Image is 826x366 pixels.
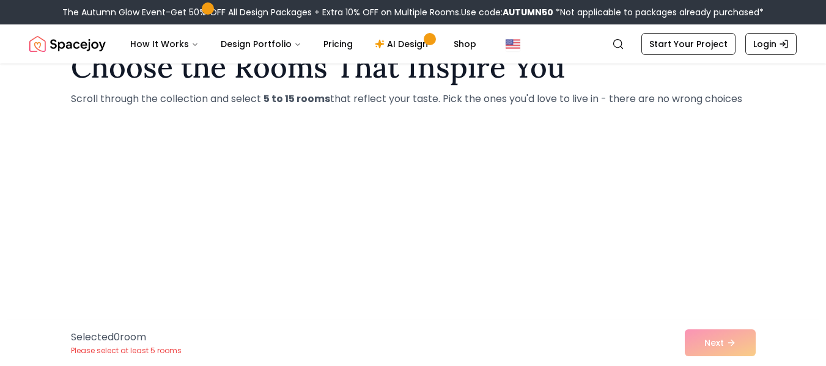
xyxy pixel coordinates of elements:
a: Start Your Project [641,33,736,55]
p: Selected 0 room [71,330,182,345]
img: Spacejoy Logo [29,32,106,56]
a: Login [745,33,797,55]
p: Please select at least 5 rooms [71,346,182,356]
a: Spacejoy [29,32,106,56]
a: AI Design [365,32,441,56]
a: Pricing [314,32,363,56]
button: How It Works [120,32,208,56]
h1: Choose the Rooms That Inspire You [71,53,756,82]
button: Design Portfolio [211,32,311,56]
span: Use code: [461,6,553,18]
a: Shop [444,32,486,56]
p: Scroll through the collection and select that reflect your taste. Pick the ones you'd love to liv... [71,92,756,106]
nav: Global [29,24,797,64]
strong: 5 to 15 rooms [264,92,330,106]
img: United States [506,37,520,51]
nav: Main [120,32,486,56]
div: The Autumn Glow Event-Get 50% OFF All Design Packages + Extra 10% OFF on Multiple Rooms. [62,6,764,18]
span: *Not applicable to packages already purchased* [553,6,764,18]
b: AUTUMN50 [503,6,553,18]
